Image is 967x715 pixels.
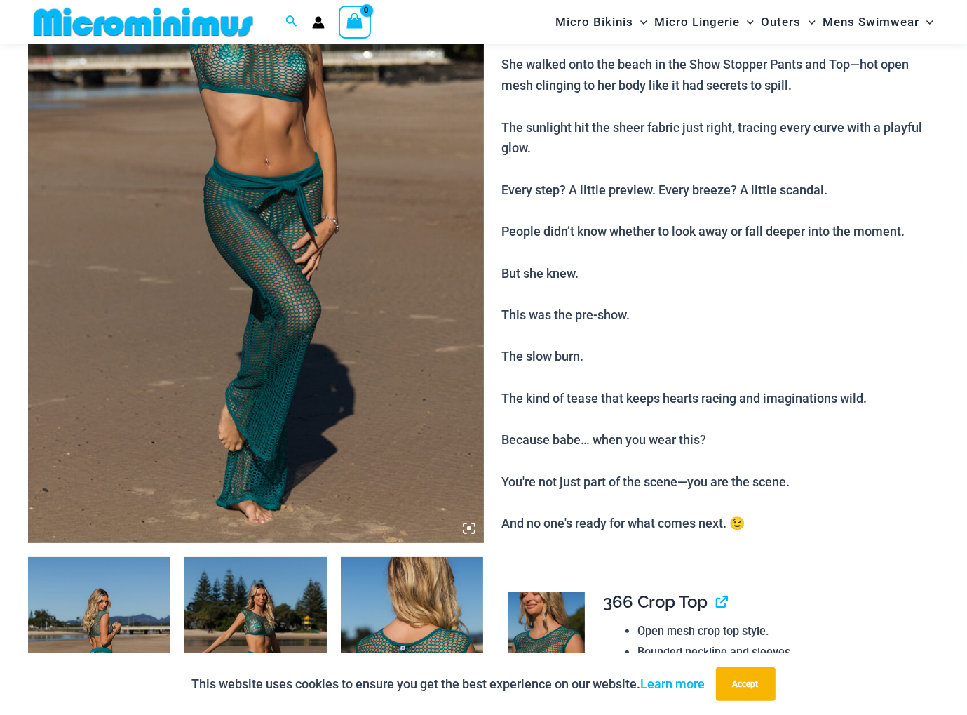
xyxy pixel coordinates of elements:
[758,4,819,40] a: OutersMenu ToggleMenu Toggle
[637,621,928,642] li: Open mesh crop top style.
[28,6,259,38] img: MM SHOP LOGO FLAT
[508,592,585,707] img: Show Stopper Jade 366 Top 5007 pants
[285,13,298,31] a: Search icon link
[192,674,705,695] p: This website uses cookies to ensure you get the best experience on our website.
[633,4,647,40] span: Menu Toggle
[603,592,708,612] span: 366 Crop Top
[552,4,651,40] a: Micro BikinisMenu ToggleMenu Toggle
[312,16,325,29] a: Account icon link
[637,642,928,663] li: Bounded neckline and sleeves.
[716,667,776,701] button: Accept
[819,4,937,40] a: Mens SwimwearMenu ToggleMenu Toggle
[651,4,757,40] a: Micro LingerieMenu ToggleMenu Toggle
[762,4,802,40] span: Outers
[550,2,939,42] nav: Site Navigation
[919,4,933,40] span: Menu Toggle
[802,4,816,40] span: Menu Toggle
[641,676,705,691] a: Learn more
[823,4,919,40] span: Mens Swimwear
[555,4,633,40] span: Micro Bikinis
[339,6,371,38] a: View Shopping Cart, empty
[740,4,754,40] span: Menu Toggle
[654,4,740,40] span: Micro Lingerie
